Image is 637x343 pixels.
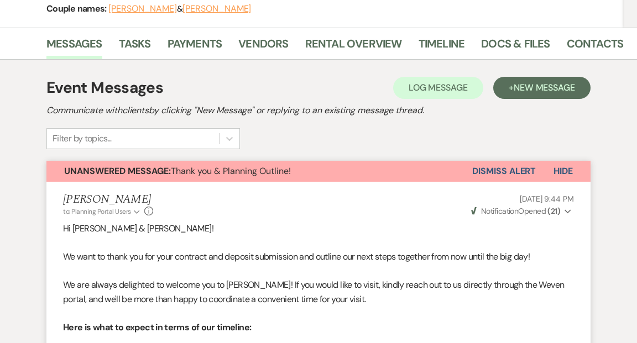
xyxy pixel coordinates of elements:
[469,205,574,217] button: NotificationOpened (21)
[63,207,142,217] button: to: Planning Portal Users
[393,77,483,99] button: Log Message
[554,165,573,177] span: Hide
[119,35,151,59] a: Tasks
[63,207,131,216] span: to: Planning Portal Users
[419,35,465,59] a: Timeline
[64,165,291,177] span: Thank you & Planning Outline!
[547,206,560,216] strong: ( 21 )
[46,76,163,99] h1: Event Messages
[46,104,591,117] h2: Communicate with clients by clicking "New Message" or replying to an existing message thread.
[63,193,153,207] h5: [PERSON_NAME]
[514,82,575,93] span: New Message
[567,35,624,59] a: Contacts
[63,278,574,306] p: We are always delighted to welcome you to [PERSON_NAME]! If you would like to visit, kindly reach...
[168,35,222,59] a: Payments
[471,206,561,216] span: Opened
[481,206,518,216] span: Notification
[53,132,112,145] div: Filter by topics...
[520,194,574,204] span: [DATE] 9:44 PM
[63,321,251,333] strong: Here is what to expect in terms of our timeline:
[63,250,574,264] p: We want to thank you for your contract and deposit submission and outline our next steps together...
[472,161,536,182] button: Dismiss Alert
[238,35,288,59] a: Vendors
[64,165,171,177] strong: Unanswered Message:
[182,4,251,13] button: [PERSON_NAME]
[409,82,468,93] span: Log Message
[108,3,251,14] span: &
[46,35,102,59] a: Messages
[46,161,472,182] button: Unanswered Message:Thank you & Planning Outline!
[108,4,177,13] button: [PERSON_NAME]
[493,77,591,99] button: +New Message
[481,35,550,59] a: Docs & Files
[46,3,108,14] span: Couple names:
[536,161,591,182] button: Hide
[305,35,402,59] a: Rental Overview
[63,221,574,236] p: Hi [PERSON_NAME] & [PERSON_NAME]!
